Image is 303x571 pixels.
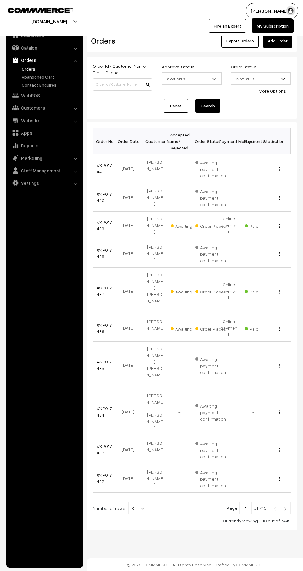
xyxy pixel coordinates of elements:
[167,183,192,212] td: -
[117,314,142,342] td: [DATE]
[142,154,167,183] td: [PERSON_NAME]
[8,165,81,176] a: Staff Management
[279,364,280,368] img: Menu
[195,99,220,113] button: Search
[195,324,226,332] span: Order Placed
[8,140,81,151] a: Reports
[272,507,278,511] img: Left
[167,464,192,493] td: -
[117,154,142,183] td: [DATE]
[167,239,192,268] td: -
[286,6,295,15] img: user
[20,74,81,80] a: Abandoned Cart
[195,158,226,179] span: Awaiting payment confirmation
[216,314,241,342] td: Online payment
[195,354,226,375] span: Awaiting payment confirmation
[195,187,226,208] span: Awaiting payment confirmation
[241,464,266,493] td: -
[142,212,167,239] td: [PERSON_NAME]
[192,128,216,154] th: Order Status
[8,90,81,101] a: WebPOS
[209,19,246,33] a: Hire an Expert
[10,14,89,29] button: [DOMAIN_NAME]
[279,410,280,414] img: Menu
[142,183,167,212] td: [PERSON_NAME]
[128,502,147,514] span: 10
[142,268,167,314] td: [PERSON_NAME] [PERSON_NAME]
[117,268,142,314] td: [DATE]
[117,464,142,493] td: [DATE]
[279,224,280,228] img: Menu
[195,468,226,489] span: Awaiting payment confirmation
[259,88,286,93] a: More Options
[216,128,241,154] th: Payment Method
[241,239,266,268] td: -
[162,72,221,85] span: Select Status
[97,191,112,203] a: #KP017440
[279,167,280,171] img: Menu
[195,243,226,264] span: Awaiting payment confirmation
[279,477,280,481] img: Menu
[241,342,266,388] td: -
[283,507,288,511] img: Right
[8,177,81,188] a: Settings
[97,322,112,334] a: #KP017436
[241,435,266,464] td: -
[93,128,118,154] th: Order No
[167,128,192,154] th: Accepted / Rejected
[8,54,81,66] a: Orders
[97,443,112,455] a: #KP017433
[167,154,192,183] td: -
[142,388,167,435] td: [PERSON_NAME] [PERSON_NAME]
[279,327,280,331] img: Menu
[279,196,280,200] img: Menu
[117,388,142,435] td: [DATE]
[241,388,266,435] td: -
[87,558,303,571] footer: © 2025 COMMMERCE | All Rights Reserved | Crafted By
[8,42,81,53] a: Catalog
[195,287,226,295] span: Order Placed
[97,219,112,231] a: #KP017439
[8,102,81,113] a: Customers
[162,73,221,84] span: Select Status
[241,128,266,154] th: Payment Status
[142,239,167,268] td: [PERSON_NAME]
[142,464,167,493] td: [PERSON_NAME]
[97,285,112,297] a: #KP017437
[254,505,267,511] span: of 745
[142,128,167,154] th: Customer Name
[241,154,266,183] td: -
[97,359,112,371] a: #KP017435
[8,152,81,163] a: Marketing
[142,342,167,388] td: [PERSON_NAME] [PERSON_NAME]
[241,183,266,212] td: -
[117,128,142,154] th: Order Date
[97,247,112,259] a: #KP017438
[167,435,192,464] td: -
[117,342,142,388] td: [DATE]
[20,66,81,72] a: Orders
[245,221,276,229] span: Paid
[171,287,202,295] span: Awaiting
[231,72,291,85] span: Select Status
[245,324,276,332] span: Paid
[252,19,294,33] a: My Subscription
[236,562,263,567] a: COMMMERCE
[93,517,291,524] div: Currently viewing 1-10 out of 7449
[93,78,152,91] input: Order Id / Customer Name / Customer Email / Customer Phone
[117,239,142,268] td: [DATE]
[8,6,62,14] a: COMMMERCE
[216,268,241,314] td: Online payment
[20,82,81,88] a: Contact Enquires
[8,115,81,126] a: Website
[195,221,226,229] span: Order Placed
[171,324,202,332] span: Awaiting
[279,448,280,452] img: Menu
[162,63,194,70] label: Approval Status
[221,34,259,48] button: Export Orders
[8,127,81,138] a: Apps
[142,435,167,464] td: [PERSON_NAME]
[263,34,292,48] a: Add Order
[93,63,152,76] label: Order Id / Customer Name, Email, Phone
[142,314,167,342] td: [PERSON_NAME]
